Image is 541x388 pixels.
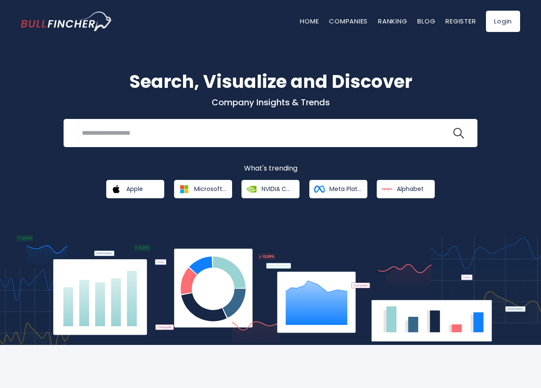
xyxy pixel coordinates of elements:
a: Ranking [378,17,407,26]
a: NVIDIA Corporation [241,180,300,198]
p: What's trending [21,164,520,173]
a: Blog [417,17,435,26]
a: Home [300,17,319,26]
span: Meta Platforms [329,185,361,193]
img: bullfincher logo [21,12,113,31]
img: search icon [453,128,464,139]
p: Company Insights & Trends [21,97,520,108]
span: Apple [126,185,143,193]
span: Microsoft Corporation [194,185,226,193]
span: NVIDIA Corporation [262,185,294,193]
a: Apple [106,180,164,198]
span: Alphabet [397,185,424,193]
a: Alphabet [377,180,435,198]
a: Go to homepage [21,12,113,31]
h1: Search, Visualize and Discover [21,68,520,95]
a: Meta Platforms [309,180,367,198]
a: Register [445,17,476,26]
a: Login [486,11,520,32]
a: Microsoft Corporation [174,180,232,198]
a: Companies [329,17,368,26]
